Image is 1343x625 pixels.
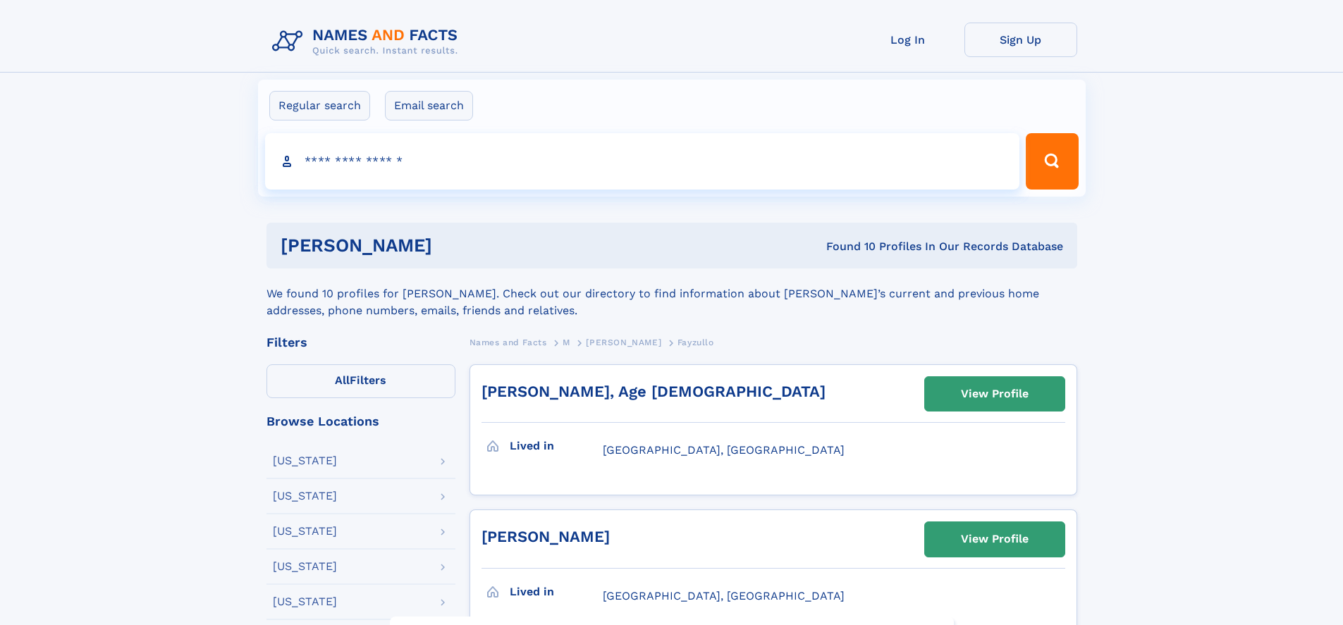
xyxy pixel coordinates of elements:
a: Log In [852,23,964,57]
a: View Profile [925,377,1065,411]
a: [PERSON_NAME] [482,528,610,545]
span: M [563,338,570,347]
label: Regular search [269,91,370,120]
span: All [335,373,350,387]
a: [PERSON_NAME] [586,333,661,351]
h3: Lived in [510,434,603,458]
a: M [563,333,570,351]
div: We found 10 profiles for [PERSON_NAME]. Check out our directory to find information about [PERSON... [266,268,1077,319]
a: Names and Facts [470,333,547,351]
div: View Profile [961,378,1029,410]
img: Logo Names and Facts [266,23,470,61]
label: Filters [266,364,455,398]
a: View Profile [925,522,1065,556]
h1: [PERSON_NAME] [281,237,630,254]
div: [US_STATE] [273,526,337,537]
div: [US_STATE] [273,455,337,466]
span: [GEOGRAPHIC_DATA], [GEOGRAPHIC_DATA] [603,443,845,457]
label: Email search [385,91,473,120]
button: Search Button [1026,133,1078,190]
input: search input [265,133,1020,190]
div: [US_STATE] [273,561,337,572]
div: [US_STATE] [273,490,337,502]
div: Found 10 Profiles In Our Records Database [629,239,1063,254]
div: View Profile [961,523,1029,555]
span: [GEOGRAPHIC_DATA], [GEOGRAPHIC_DATA] [603,589,845,602]
div: Filters [266,336,455,349]
div: [US_STATE] [273,596,337,607]
span: Fayzullo [677,338,714,347]
div: Browse Locations [266,415,455,428]
span: [PERSON_NAME] [586,338,661,347]
h3: Lived in [510,580,603,604]
a: [PERSON_NAME], Age [DEMOGRAPHIC_DATA] [482,383,826,400]
a: Sign Up [964,23,1077,57]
